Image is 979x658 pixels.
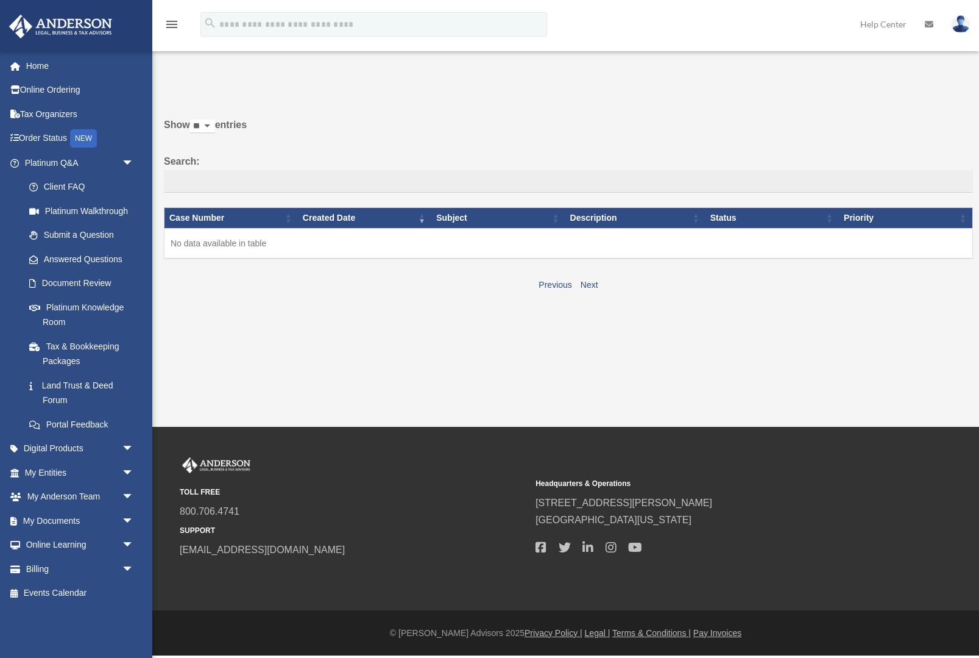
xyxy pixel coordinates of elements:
[122,557,146,582] span: arrow_drop_down
[535,515,691,525] a: [GEOGRAPHIC_DATA][US_STATE]
[9,581,152,606] a: Events Calendar
[180,457,253,473] img: Anderson Advisors Platinum Portal
[9,54,152,78] a: Home
[17,223,146,248] a: Submit a Question
[164,208,298,229] th: Case Number: activate to sort column ascending
[839,208,972,229] th: Priority: activate to sort column ascending
[5,15,116,38] img: Anderson Advisors Platinum Portal
[9,126,152,151] a: Order StatusNEW
[203,16,217,30] i: search
[152,626,979,641] div: © [PERSON_NAME] Advisors 2025
[17,199,146,223] a: Platinum Walkthrough
[17,412,146,437] a: Portal Feedback
[17,295,146,334] a: Platinum Knowledge Room
[190,120,215,134] select: Showentries
[952,15,970,33] img: User Pic
[535,477,883,490] small: Headquarters & Operations
[298,208,431,229] th: Created Date: activate to sort column ascending
[693,628,741,638] a: Pay Invoices
[164,17,179,32] i: menu
[705,208,839,229] th: Status: activate to sort column ascending
[122,509,146,534] span: arrow_drop_down
[180,486,527,499] small: TOLL FREE
[164,21,179,32] a: menu
[70,129,97,148] div: NEW
[17,373,146,412] a: Land Trust & Deed Forum
[9,78,152,102] a: Online Ordering
[17,334,146,373] a: Tax & Bookkeeping Packages
[9,151,146,175] a: Platinum Q&Aarrow_drop_down
[180,524,527,537] small: SUPPORT
[9,557,152,581] a: Billingarrow_drop_down
[122,533,146,558] span: arrow_drop_down
[9,509,152,533] a: My Documentsarrow_drop_down
[535,498,712,508] a: [STREET_ADDRESS][PERSON_NAME]
[122,485,146,510] span: arrow_drop_down
[122,151,146,176] span: arrow_drop_down
[164,116,973,146] label: Show entries
[525,628,582,638] a: Privacy Policy |
[9,437,152,461] a: Digital Productsarrow_drop_down
[122,460,146,485] span: arrow_drop_down
[431,208,565,229] th: Subject: activate to sort column ascending
[9,485,152,509] a: My Anderson Teamarrow_drop_down
[180,545,345,555] a: [EMAIL_ADDRESS][DOMAIN_NAME]
[164,229,973,259] td: No data available in table
[585,628,610,638] a: Legal |
[164,170,973,193] input: Search:
[612,628,691,638] a: Terms & Conditions |
[581,280,598,290] a: Next
[9,533,152,557] a: Online Learningarrow_drop_down
[17,247,140,271] a: Answered Questions
[9,460,152,485] a: My Entitiesarrow_drop_down
[180,506,239,517] a: 800.706.4741
[9,102,152,126] a: Tax Organizers
[17,175,146,199] a: Client FAQ
[122,437,146,462] span: arrow_drop_down
[565,208,705,229] th: Description: activate to sort column ascending
[539,280,571,290] a: Previous
[164,153,973,193] label: Search:
[17,271,146,296] a: Document Review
